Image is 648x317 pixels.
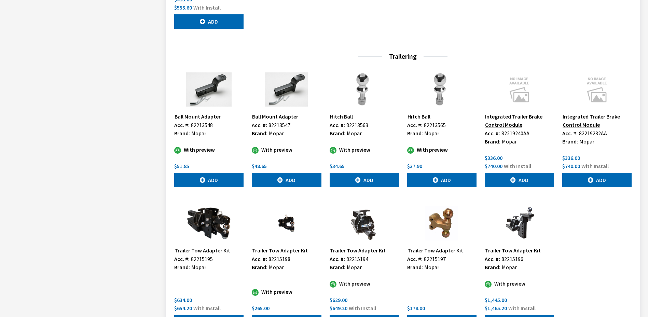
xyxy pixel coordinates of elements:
[579,138,594,145] span: Mopar
[346,122,368,128] span: 82213563
[485,129,500,137] label: Acc. #:
[174,121,190,129] label: Acc. #:
[502,264,517,271] span: Mopar
[485,173,554,187] button: Add
[191,264,206,271] span: Mopar
[174,255,190,263] label: Acc. #:
[407,146,477,154] div: With preview
[252,163,267,169] span: $48.65
[174,51,632,61] h3: Trailering
[424,264,439,271] span: Mopar
[562,129,578,137] label: Acc. #:
[252,288,321,296] div: With preview
[485,297,507,303] span: $1,445.00
[407,255,423,263] label: Acc. #:
[485,279,554,288] div: With preview
[424,256,446,262] span: 82215197
[347,264,362,271] span: Mopar
[330,163,345,169] span: $34.65
[330,246,386,255] button: Trailer Tow Adapter Kit
[268,122,290,128] span: 82213547
[504,163,531,169] span: With Install
[508,305,536,312] span: With Install
[407,129,423,137] label: Brand:
[252,146,321,154] div: With preview
[485,72,554,107] img: Image for Integrated Trailer Brake Control Module
[349,305,376,312] span: With Install
[485,154,502,161] span: $336.00
[330,263,345,271] label: Brand:
[330,112,353,121] button: Hitch Ball
[330,72,399,107] img: Image for Hitch Ball
[407,263,423,271] label: Brand:
[174,263,190,271] label: Brand:
[269,130,284,137] span: Mopar
[174,112,221,121] button: Ball Mount Adapter
[346,256,368,262] span: 82215194
[330,255,345,263] label: Acc. #:
[330,129,345,137] label: Brand:
[252,173,321,187] button: Add
[174,146,244,154] div: With preview
[562,137,578,146] label: Brand:
[193,305,221,312] span: With Install
[174,206,244,240] img: Image for Trailer Tow Adapter Kit
[407,246,464,255] button: Trailer Tow Adapter Kit
[562,163,580,169] span: $740.00
[174,305,192,312] span: $654.20
[330,173,399,187] button: Add
[269,264,284,271] span: Mopar
[407,72,477,107] img: Image for Hitch Ball
[268,256,290,262] span: 82215198
[330,146,399,154] div: With preview
[191,256,213,262] span: 82215195
[407,163,422,169] span: $37.90
[485,246,541,255] button: Trailer Tow Adapter Kit
[174,173,244,187] button: Add
[174,4,192,11] span: $555.60
[252,263,267,271] label: Brand:
[579,130,607,137] span: 82219232AA
[407,121,423,129] label: Acc. #:
[193,4,221,11] span: With Install
[501,256,523,262] span: 82215196
[562,112,632,129] button: Integrated Trailer Brake Control Module
[252,255,267,263] label: Acc. #:
[485,137,500,146] label: Brand:
[252,129,267,137] label: Brand:
[174,72,244,107] img: Image for Ball Mount Adapter
[485,112,554,129] button: Integrated Trailer Brake Control Module
[581,163,609,169] span: With Install
[252,305,270,312] span: $265.00
[252,206,321,240] img: Image for Trailer Tow Adapter Kit
[252,246,308,255] button: Trailer Tow Adapter Kit
[485,255,500,263] label: Acc. #:
[485,163,502,169] span: $740.00
[252,72,321,107] img: Image for Ball Mount Adapter
[485,305,507,312] span: $1,465.20
[424,130,439,137] span: Mopar
[174,14,244,29] button: Add
[330,206,399,240] img: Image for Trailer Tow Adapter Kit
[407,305,425,312] span: $178.00
[191,122,213,128] span: 82213548
[562,154,580,161] span: $336.00
[252,121,267,129] label: Acc. #:
[174,129,190,137] label: Brand:
[330,279,399,288] div: With preview
[502,138,517,145] span: Mopar
[330,297,347,303] span: $629.00
[424,122,446,128] span: 82213565
[407,206,477,240] img: Image for Trailer Tow Adapter Kit
[485,206,554,240] img: Image for Trailer Tow Adapter Kit
[330,121,345,129] label: Acc. #:
[407,173,477,187] button: Add
[174,163,189,169] span: $51.85
[252,112,299,121] button: Ball Mount Adapter
[501,130,529,137] span: 82219240AA
[174,246,231,255] button: Trailer Tow Adapter Kit
[485,263,500,271] label: Brand:
[174,297,192,303] span: $634.00
[562,72,632,107] img: Image for Integrated Trailer Brake Control Module
[347,130,362,137] span: Mopar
